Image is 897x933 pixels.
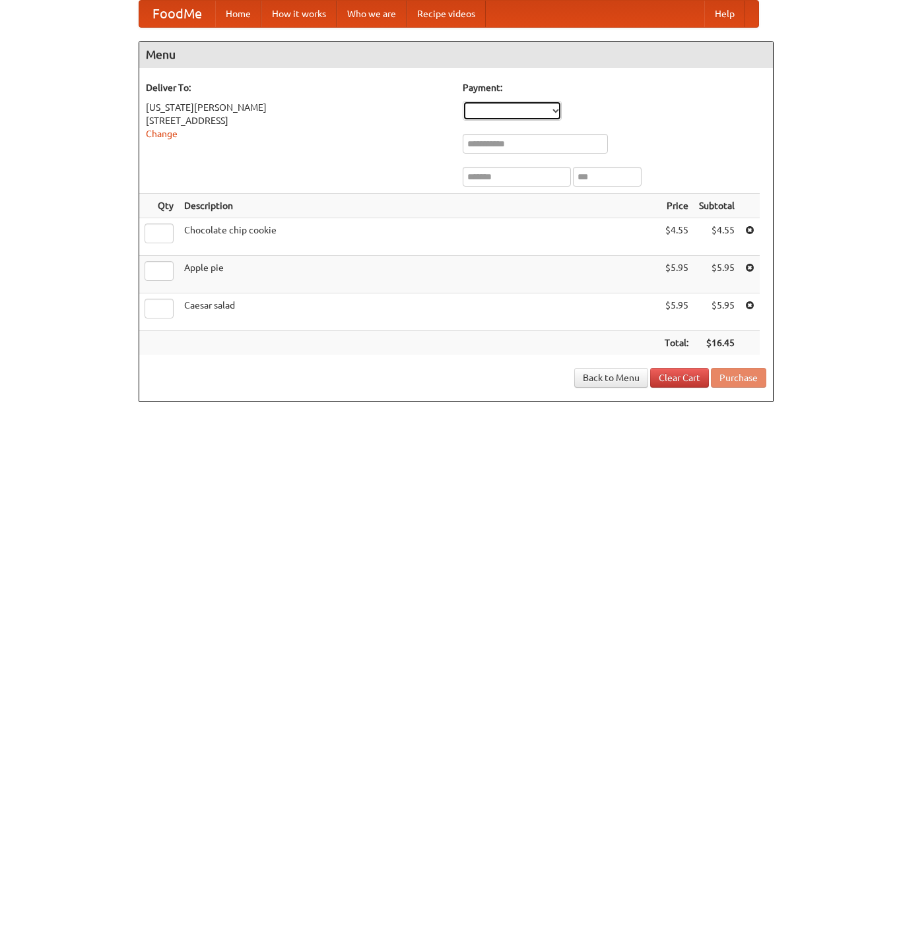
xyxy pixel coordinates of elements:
th: $16.45 [694,331,740,355]
a: Clear Cart [650,368,709,388]
td: $5.95 [694,256,740,293]
td: Apple pie [179,256,659,293]
h5: Deliver To: [146,81,449,94]
h4: Menu [139,42,773,68]
a: Recipe videos [407,1,486,27]
td: $4.55 [694,218,740,256]
a: Back to Menu [574,368,648,388]
td: $4.55 [659,218,694,256]
th: Subtotal [694,194,740,218]
a: Change [146,129,178,139]
a: Home [215,1,261,27]
th: Price [659,194,694,218]
th: Total: [659,331,694,355]
td: Chocolate chip cookie [179,218,659,256]
div: [STREET_ADDRESS] [146,114,449,127]
td: $5.95 [659,256,694,293]
a: Who we are [337,1,407,27]
a: Help [704,1,745,27]
button: Purchase [711,368,766,388]
td: $5.95 [659,293,694,331]
th: Description [179,194,659,218]
a: FoodMe [139,1,215,27]
a: How it works [261,1,337,27]
div: [US_STATE][PERSON_NAME] [146,101,449,114]
td: Caesar salad [179,293,659,331]
td: $5.95 [694,293,740,331]
th: Qty [139,194,179,218]
h5: Payment: [463,81,766,94]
